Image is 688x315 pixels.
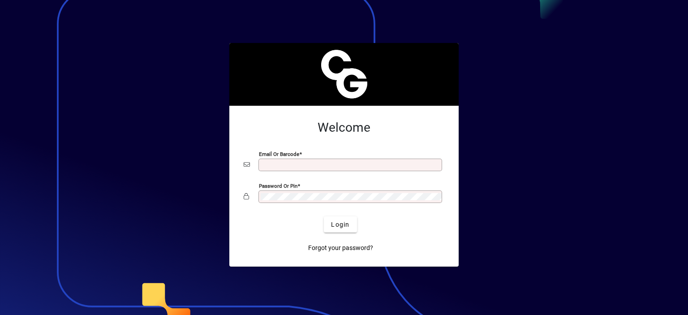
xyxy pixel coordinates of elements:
[259,183,297,189] mat-label: Password or Pin
[331,220,349,229] span: Login
[244,120,444,135] h2: Welcome
[324,216,357,233] button: Login
[308,243,373,253] span: Forgot your password?
[259,151,299,157] mat-label: Email or Barcode
[305,240,377,256] a: Forgot your password?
